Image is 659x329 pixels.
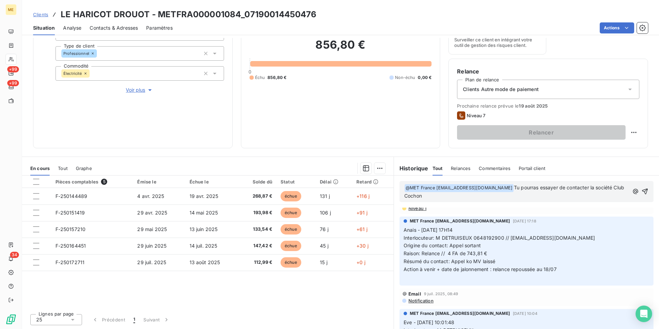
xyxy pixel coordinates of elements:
[320,179,348,185] div: Délai
[7,80,19,86] span: +99
[55,243,86,249] span: F-250164451
[356,226,367,232] span: +61 j
[55,226,86,232] span: F-250157210
[424,292,458,296] span: 9 juil. 2025, 08:49
[30,166,50,171] span: En cours
[404,242,481,248] span: Origine du contact: Appel sortant
[267,74,286,81] span: 856,80 €
[356,210,367,216] span: +91 j
[404,235,595,241] span: Interlocuteur: M DETRUISEUX 0648192900 // [EMAIL_ADDRESS][DOMAIN_NAME]
[190,193,219,199] span: 19 avr. 2025
[242,226,272,233] span: 133,54 €
[242,209,272,216] span: 193,98 €
[242,259,272,266] span: 112,99 €
[6,81,16,92] a: +99
[101,179,107,185] span: 5
[33,11,48,18] a: Clients
[519,166,545,171] span: Portail client
[139,312,174,327] button: Suivant
[10,252,19,258] span: 34
[137,210,167,216] span: 29 avr. 2025
[190,210,218,216] span: 14 mai 2025
[55,210,85,216] span: F-250151419
[146,24,173,31] span: Paramètres
[33,24,55,31] span: Situation
[394,164,428,172] h6: Historique
[519,103,548,109] span: 19 août 2025
[404,258,496,264] span: Résumé du contact: Appel ko MV laissé
[320,259,327,265] span: 15 j
[513,311,537,316] span: [DATE] 10:04
[190,259,220,265] span: 13 août 2025
[242,242,272,249] span: 147,42 €
[6,314,17,325] img: Logo LeanPay
[242,193,272,200] span: 268,87 €
[513,219,536,223] span: [DATE] 17:18
[404,266,557,272] span: Action à venir + date de jalonnement : relance repoussée au 18/07
[137,179,181,185] div: Émise le
[418,74,432,81] span: 0,00 €
[190,179,234,185] div: Échue le
[356,179,389,185] div: Retard
[356,259,365,265] span: +0 j
[281,257,301,268] span: échue
[404,250,487,256] span: Raison: Relance // 4 FA de 743,81 €
[457,125,626,140] button: Relancer
[408,291,421,297] span: Email
[404,185,626,199] span: Tu pourras essayer de contacter la société Club Cochon
[129,312,139,327] button: 1
[58,166,68,171] span: Tout
[281,241,301,251] span: échue
[320,193,330,199] span: 131 j
[133,316,135,323] span: 1
[250,38,432,59] h2: 856,80 €
[636,306,652,322] div: Open Intercom Messenger
[36,316,42,323] span: 25
[137,193,164,199] span: 4 avr. 2025
[405,184,514,192] span: @ MET France [EMAIL_ADDRESS][DOMAIN_NAME]
[457,67,639,76] h6: Relance
[61,8,317,21] h3: LE HARICOT DROUOT - METFRA000001084_07190014450476
[97,50,102,57] input: Ajouter une valeur
[320,243,328,249] span: 45 j
[320,210,331,216] span: 106 j
[433,166,443,171] span: Tout
[457,103,639,109] span: Prochaine relance prévue le
[76,166,92,171] span: Graphe
[137,259,166,265] span: 29 juil. 2025
[249,69,251,74] span: 0
[137,226,167,232] span: 29 mai 2025
[451,166,470,171] span: Relances
[242,179,272,185] div: Solde dû
[6,4,17,15] div: ME
[55,179,129,185] div: Pièces comptables
[55,86,224,94] button: Voir plus
[63,51,89,56] span: Professionnel
[126,87,153,93] span: Voir plus
[281,208,301,218] span: échue
[356,193,369,199] span: +116 j
[190,243,217,249] span: 14 juil. 2025
[479,166,510,171] span: Commentaires
[33,12,48,17] span: Clients
[404,319,454,325] span: Eve - [DATE] 10:01:48
[6,68,16,79] a: +99
[90,70,95,77] input: Ajouter une valeur
[281,179,312,185] div: Statut
[63,24,81,31] span: Analyse
[7,66,19,72] span: +99
[281,224,301,235] span: échue
[55,193,88,199] span: F-250144489
[90,24,138,31] span: Contacts & Adresses
[408,206,426,211] span: Niveau 1
[404,227,453,233] span: Anais - [DATE] 17H14
[467,113,485,118] span: Niveau 7
[255,74,265,81] span: Échu
[55,259,85,265] span: F-250172711
[410,218,510,224] span: MET France [EMAIL_ADDRESS][DOMAIN_NAME]
[137,243,166,249] span: 29 juin 2025
[63,71,82,76] span: Électricité
[88,312,129,327] button: Précédent
[408,298,434,303] span: Notification
[190,226,218,232] span: 13 juin 2025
